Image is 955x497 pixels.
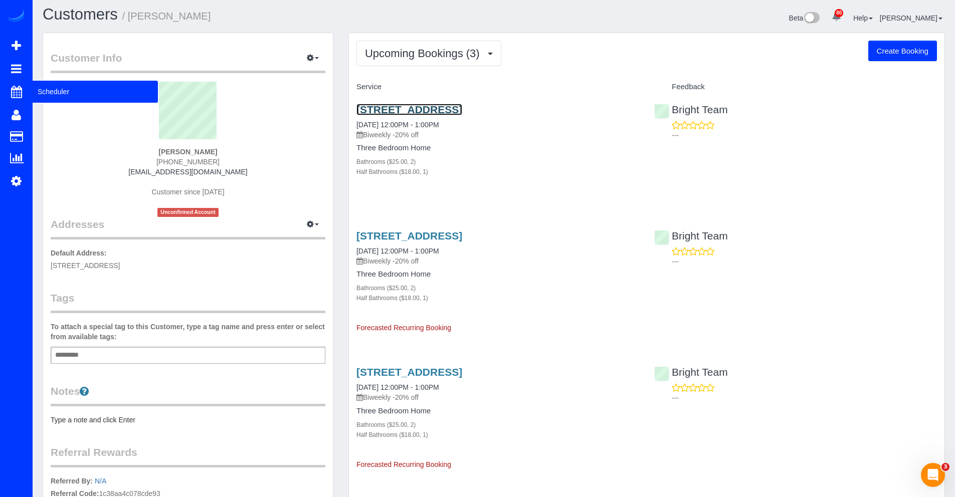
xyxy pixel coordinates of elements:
a: [PERSON_NAME] [880,14,942,22]
span: [STREET_ADDRESS] [51,262,120,270]
a: Bright Team [654,230,728,241]
small: Half Bathrooms ($18.00, 1) [356,431,428,438]
h4: Three Bedroom Home [356,407,639,415]
h4: Service [356,83,639,91]
label: To attach a special tag to this Customer, type a tag name and press enter or select from availabl... [51,322,325,342]
small: / [PERSON_NAME] [122,11,211,22]
legend: Referral Rewards [51,445,325,467]
a: 80 [827,6,846,28]
img: New interface [803,12,820,25]
span: Forecasted Recurring Booking [356,324,451,332]
label: Default Address: [51,248,107,258]
p: Biweekly -20% off [356,392,639,402]
a: Customers [43,6,118,23]
span: Upcoming Bookings (3) [365,47,485,60]
img: Automaid Logo [6,10,26,24]
label: Referred By: [51,476,93,486]
span: Forecasted Recurring Booking [356,460,451,468]
a: [DATE] 12:00PM - 1:00PM [356,383,439,391]
a: Help [853,14,873,22]
span: 3 [941,463,949,471]
p: Biweekly -20% off [356,256,639,266]
p: --- [672,130,937,140]
a: [STREET_ADDRESS] [356,104,462,115]
a: [STREET_ADDRESS] [356,366,462,378]
a: [EMAIL_ADDRESS][DOMAIN_NAME] [128,168,247,176]
legend: Tags [51,291,325,313]
small: Bathrooms ($25.00, 2) [356,158,416,165]
small: Bathrooms ($25.00, 2) [356,421,416,428]
span: Scheduler [33,80,158,103]
button: Create Booking [868,41,937,62]
h4: Three Bedroom Home [356,270,639,279]
a: [DATE] 12:00PM - 1:00PM [356,247,439,255]
iframe: Intercom live chat [921,463,945,487]
h4: Feedback [654,83,937,91]
p: --- [672,393,937,403]
small: Half Bathrooms ($18.00, 1) [356,295,428,302]
strong: [PERSON_NAME] [158,148,217,156]
pre: Type a note and click Enter [51,415,325,425]
a: [DATE] 12:00PM - 1:00PM [356,121,439,129]
h4: Three Bedroom Home [356,144,639,152]
legend: Notes [51,384,325,406]
a: Bright Team [654,366,728,378]
small: Half Bathrooms ($18.00, 1) [356,168,428,175]
p: Biweekly -20% off [356,130,639,140]
span: [PHONE_NUMBER] [156,158,220,166]
span: 80 [835,9,843,17]
p: --- [672,257,937,267]
span: Customer since [DATE] [151,188,224,196]
a: N/A [95,477,106,485]
a: [STREET_ADDRESS] [356,230,462,241]
button: Upcoming Bookings (3) [356,41,501,66]
small: Bathrooms ($25.00, 2) [356,285,416,292]
a: Beta [789,14,820,22]
span: Unconfirmed Account [157,208,219,216]
legend: Customer Info [51,51,325,73]
a: Bright Team [654,104,728,115]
